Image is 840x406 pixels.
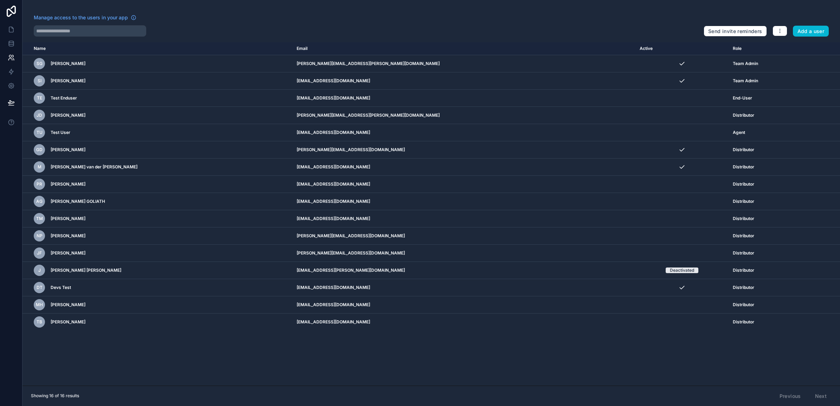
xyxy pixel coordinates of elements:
span: TM [36,216,43,221]
span: GD [36,147,43,153]
span: TU [37,130,43,135]
th: Email [292,42,635,55]
td: [PERSON_NAME][EMAIL_ADDRESS][DOMAIN_NAME] [292,227,635,245]
div: Deactivated [670,268,694,273]
span: Distributor [733,268,754,273]
span: [PERSON_NAME] [51,319,85,325]
th: Role [729,42,805,55]
span: Team Admin [733,61,758,66]
span: JF [37,250,42,256]
td: [EMAIL_ADDRESS][DOMAIN_NAME] [292,90,635,107]
span: SI [38,78,41,84]
th: Active [635,42,729,55]
span: End-User [733,95,752,101]
button: Add a user [793,26,829,37]
span: Distributor [733,112,754,118]
span: PR [37,181,42,187]
span: Distributor [733,199,754,204]
button: Send invite reminders [704,26,767,37]
a: Manage access to the users in your app [34,14,136,21]
span: Test User [51,130,70,135]
span: Showing 16 of 16 results [31,393,79,399]
span: Distributor [733,233,754,239]
span: [PERSON_NAME] van der [PERSON_NAME] [51,164,137,170]
span: [PERSON_NAME] [51,302,85,308]
td: [EMAIL_ADDRESS][PERSON_NAME][DOMAIN_NAME] [292,262,635,279]
span: AG [36,199,43,204]
td: [EMAIL_ADDRESS][DOMAIN_NAME] [292,193,635,210]
span: [PERSON_NAME] [51,61,85,66]
span: [PERSON_NAME] [51,112,85,118]
span: Distributor [733,319,754,325]
span: [PERSON_NAME] [PERSON_NAME] [51,268,121,273]
span: [PERSON_NAME] GOLIATH [51,199,105,204]
span: Distributor [733,164,754,170]
span: TE [37,95,42,101]
span: Test Enduser [51,95,77,101]
span: Distributor [733,250,754,256]
span: [PERSON_NAME] [51,216,85,221]
td: [PERSON_NAME][EMAIL_ADDRESS][DOMAIN_NAME] [292,141,635,159]
td: [EMAIL_ADDRESS][DOMAIN_NAME] [292,124,635,141]
span: [PERSON_NAME] [51,78,85,84]
td: [PERSON_NAME][EMAIL_ADDRESS][DOMAIN_NAME] [292,245,635,262]
span: M [38,164,41,170]
td: [EMAIL_ADDRESS][DOMAIN_NAME] [292,210,635,227]
td: [EMAIL_ADDRESS][DOMAIN_NAME] [292,279,635,296]
span: [PERSON_NAME] [51,233,85,239]
span: SG [37,61,43,66]
div: scrollable content [22,42,840,386]
span: NP [37,233,43,239]
td: [EMAIL_ADDRESS][DOMAIN_NAME] [292,314,635,331]
span: Distributor [733,181,754,187]
td: [EMAIL_ADDRESS][DOMAIN_NAME] [292,159,635,176]
span: DT [37,285,43,290]
span: Team Admin [733,78,758,84]
td: [EMAIL_ADDRESS][DOMAIN_NAME] [292,296,635,314]
td: [EMAIL_ADDRESS][DOMAIN_NAME] [292,72,635,90]
span: [PERSON_NAME] [51,147,85,153]
span: J [38,268,41,273]
span: Distributor [733,285,754,290]
span: [PERSON_NAME] [51,181,85,187]
span: JD [37,112,42,118]
span: MH [36,302,43,308]
span: Manage access to the users in your app [34,14,128,21]
td: [PERSON_NAME][EMAIL_ADDRESS][PERSON_NAME][DOMAIN_NAME] [292,55,635,72]
span: Distributor [733,302,754,308]
th: Name [22,42,292,55]
span: TB [37,319,42,325]
span: Distributor [733,147,754,153]
span: Distributor [733,216,754,221]
span: Devs Test [51,285,71,290]
td: [EMAIL_ADDRESS][DOMAIN_NAME] [292,176,635,193]
td: [PERSON_NAME][EMAIL_ADDRESS][PERSON_NAME][DOMAIN_NAME] [292,107,635,124]
span: Agent [733,130,745,135]
span: [PERSON_NAME] [51,250,85,256]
